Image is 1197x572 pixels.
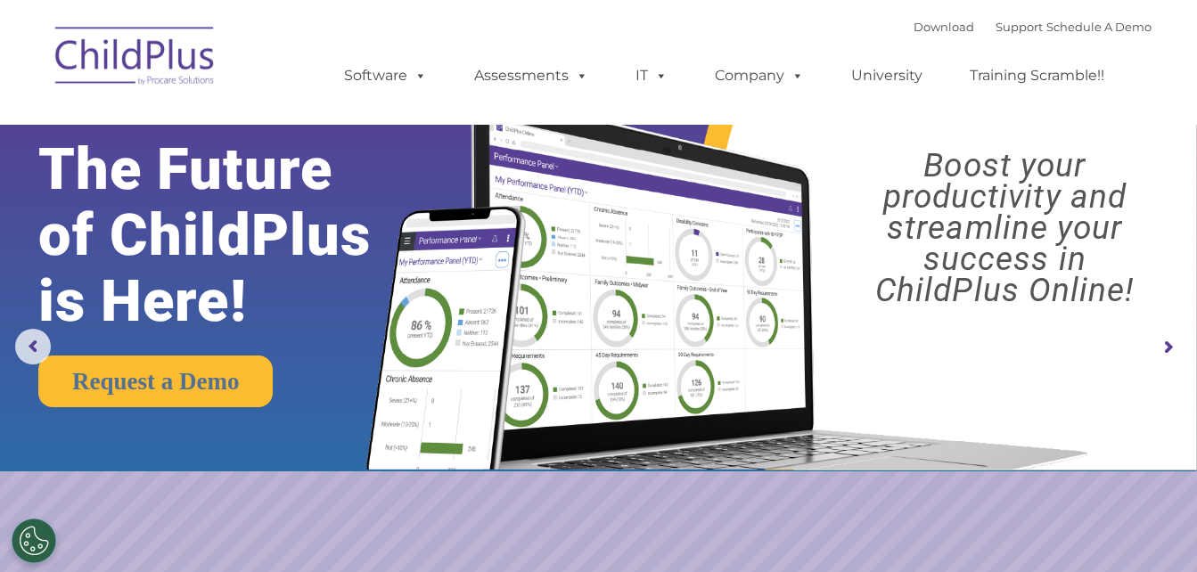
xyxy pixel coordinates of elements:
[952,58,1122,94] a: Training Scramble!!
[46,14,225,103] img: ChildPlus by Procare Solutions
[248,118,302,131] span: Last name
[326,58,445,94] a: Software
[618,58,685,94] a: IT
[914,20,974,34] a: Download
[1046,20,1152,34] a: Schedule A Demo
[827,150,1183,306] rs-layer: Boost your productivity and streamline your success in ChildPlus Online!
[12,519,56,563] button: Cookies Settings
[833,58,940,94] a: University
[697,58,822,94] a: Company
[38,136,421,334] rs-layer: The Future of ChildPlus is Here!
[456,58,606,94] a: Assessments
[38,355,273,407] a: Request a Demo
[248,191,324,204] span: Phone number
[996,20,1043,34] a: Support
[914,20,1152,34] font: |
